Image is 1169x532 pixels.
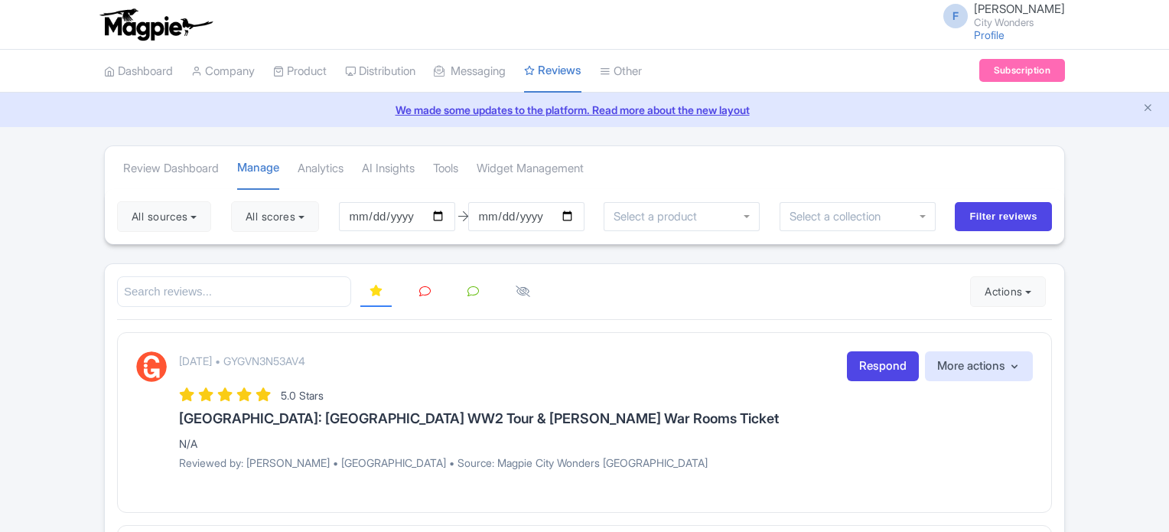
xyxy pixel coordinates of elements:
button: Actions [970,276,1046,307]
h3: [GEOGRAPHIC_DATA]: [GEOGRAPHIC_DATA] WW2 Tour & [PERSON_NAME] War Rooms Ticket [179,411,1033,426]
div: N/A [179,436,1033,452]
a: Review Dashboard [123,148,219,190]
input: Select a product [614,210,705,224]
img: GetYourGuide Logo [136,351,167,382]
a: Distribution [345,51,415,93]
a: Widget Management [477,148,584,190]
span: 5.0 Stars [281,389,324,402]
a: We made some updates to the platform. Read more about the new layout [9,102,1160,118]
a: AI Insights [362,148,415,190]
a: Subscription [979,59,1065,82]
input: Select a collection [790,210,891,224]
span: [PERSON_NAME] [974,2,1065,16]
small: City Wonders [974,18,1065,28]
p: Reviewed by: [PERSON_NAME] • [GEOGRAPHIC_DATA] • Source: Magpie City Wonders [GEOGRAPHIC_DATA] [179,455,1033,471]
a: Reviews [524,50,581,93]
p: [DATE] • GYGVN3N53AV4 [179,353,305,369]
a: Messaging [434,51,506,93]
input: Search reviews... [117,276,351,308]
a: Profile [974,28,1005,41]
a: Company [191,51,255,93]
a: F [PERSON_NAME] City Wonders [934,3,1065,28]
a: Tools [433,148,458,190]
a: Analytics [298,148,344,190]
input: Filter reviews [955,202,1052,231]
span: F [943,4,968,28]
a: Manage [237,147,279,191]
a: Other [600,51,642,93]
a: Product [273,51,327,93]
a: Dashboard [104,51,173,93]
button: All scores [231,201,319,232]
button: More actions [925,351,1033,381]
button: Close announcement [1142,100,1154,118]
a: Respond [847,351,919,381]
img: logo-ab69f6fb50320c5b225c76a69d11143b.png [96,8,215,41]
button: All sources [117,201,211,232]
